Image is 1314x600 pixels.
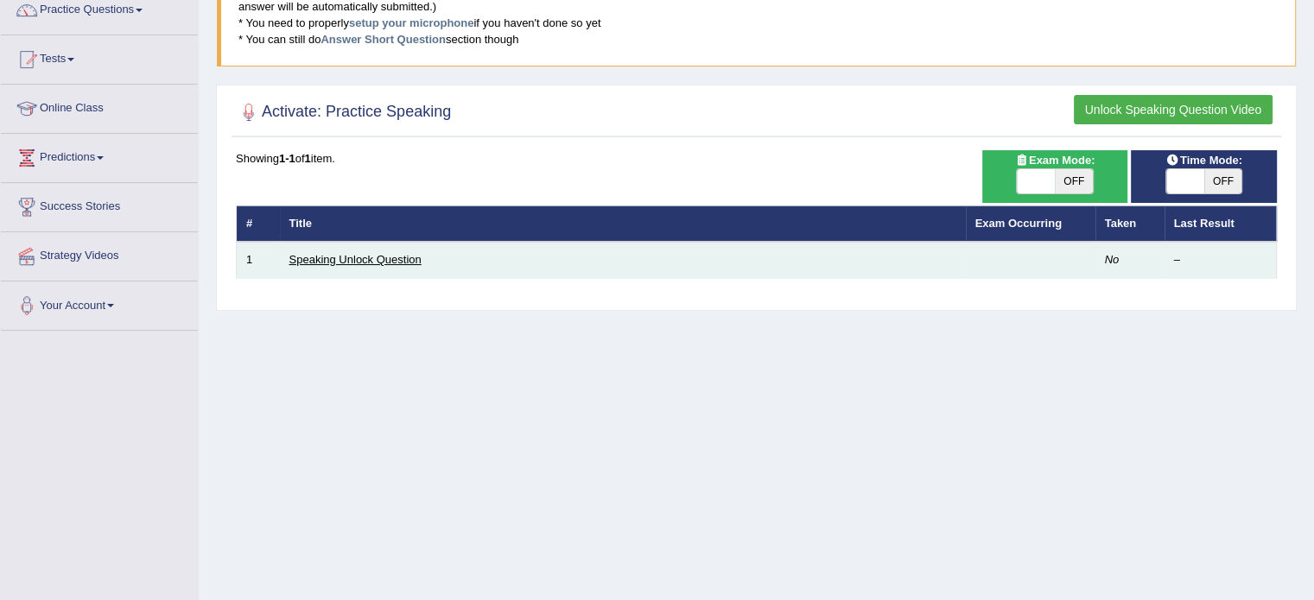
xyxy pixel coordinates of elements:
a: Exam Occurring [975,217,1062,230]
th: # [237,205,280,242]
a: Strategy Videos [1,232,198,275]
span: Time Mode: [1159,151,1249,169]
span: Exam Mode: [1008,151,1101,169]
a: Success Stories [1,183,198,226]
div: Showing of item. [236,150,1277,167]
b: 1 [305,152,311,165]
span: OFF [1055,169,1093,193]
div: Show exams occurring in exams [982,150,1128,203]
th: Title [280,205,966,242]
a: Predictions [1,134,198,177]
span: OFF [1204,169,1242,193]
em: No [1105,253,1120,266]
h2: Activate: Practice Speaking [236,99,451,125]
a: Tests [1,35,198,79]
button: Unlock Speaking Question Video [1074,95,1273,124]
th: Taken [1095,205,1165,242]
a: Speaking Unlock Question [289,253,422,266]
a: setup your microphone [349,16,473,29]
a: Online Class [1,85,198,128]
div: – [1174,252,1267,268]
a: Answer Short Question [321,33,445,46]
b: 1-1 [279,152,295,165]
th: Last Result [1165,205,1277,242]
td: 1 [237,242,280,278]
a: Your Account [1,281,198,325]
